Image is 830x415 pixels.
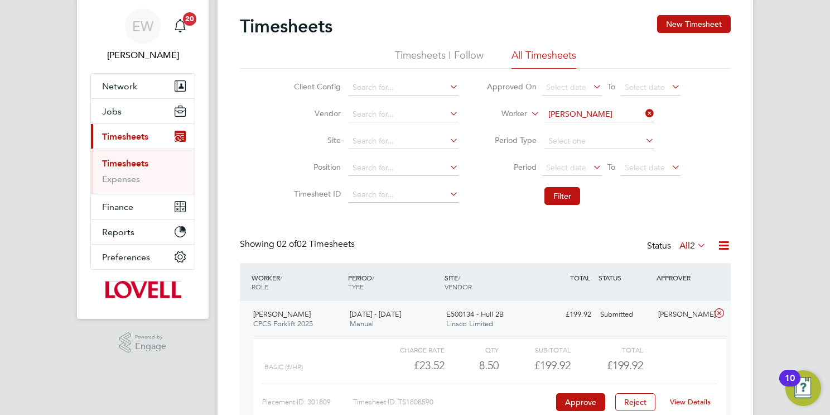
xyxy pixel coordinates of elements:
input: Search for... [349,107,459,122]
button: Open Resource Center, 10 new notifications [785,370,821,406]
div: Status [647,238,708,254]
button: Preferences [91,245,195,269]
button: New Timesheet [657,15,731,33]
h2: Timesheets [240,15,332,37]
span: To [604,160,619,174]
span: Powered by [135,332,166,342]
span: Manual [350,319,374,328]
label: Period [486,162,537,172]
span: 02 of [277,238,297,250]
span: To [604,79,619,94]
button: Finance [91,194,195,219]
span: TYPE [348,282,364,291]
label: Site [291,135,341,145]
div: Sub Total [499,343,571,356]
span: 20 [183,12,196,26]
span: Finance [102,202,133,212]
span: Network [102,81,137,92]
span: Select date [625,82,665,92]
span: Jobs [102,106,122,117]
span: CPCS Forklift 2025 [253,319,313,328]
label: Worker [477,108,527,120]
div: Submitted [596,306,654,324]
div: PERIOD [345,268,442,297]
div: STATUS [596,268,654,288]
span: Select date [546,82,586,92]
label: Position [291,162,341,172]
input: Select one [544,133,654,149]
div: Showing [240,238,357,250]
span: Engage [135,342,166,351]
span: Linsco Limited [446,319,493,328]
span: / [458,273,460,282]
span: / [372,273,374,282]
span: 02 Timesheets [277,238,355,250]
span: Reports [102,227,134,237]
span: TOTAL [570,273,590,282]
a: Powered byEngage [119,332,167,354]
span: EW [132,19,153,34]
span: Preferences [102,252,150,263]
span: [DATE] - [DATE] [350,309,401,319]
span: / [280,273,282,282]
div: Timesheet ID: TS1808590 [353,393,553,411]
span: Select date [546,163,586,173]
label: Vendor [291,108,341,118]
span: £199.92 [607,359,643,372]
input: Search for... [349,80,459,96]
button: Reports [91,220,195,244]
span: Timesheets [102,131,148,142]
div: £199.92 [499,356,571,375]
img: lovell-logo-retina.png [104,281,181,299]
label: Client Config [291,82,341,92]
button: Jobs [91,99,195,123]
div: SITE [442,268,538,297]
button: Reject [615,393,655,411]
button: Filter [544,187,580,205]
span: [PERSON_NAME] [253,309,311,319]
div: Total [571,343,643,356]
label: Approved On [486,82,537,92]
button: Approve [556,393,605,411]
span: Basic (£/HR) [264,363,303,371]
span: ROLE [252,282,268,291]
div: Timesheets [91,149,195,194]
span: 2 [690,240,695,251]
span: VENDOR [445,282,472,291]
div: QTY [445,343,499,356]
a: Go to home page [90,281,195,299]
span: Select date [625,163,665,173]
label: All [679,240,706,251]
label: Period Type [486,135,537,145]
div: WORKER [249,268,345,297]
div: 8.50 [445,356,499,375]
input: Search for... [349,187,459,203]
button: Network [91,74,195,98]
div: Placement ID: 301809 [262,393,353,411]
div: APPROVER [654,268,712,288]
a: View Details [670,397,711,407]
div: Charge rate [373,343,445,356]
div: 10 [785,378,795,393]
input: Search for... [349,133,459,149]
input: Search for... [544,107,654,122]
div: £23.52 [373,356,445,375]
li: Timesheets I Follow [395,49,484,69]
li: All Timesheets [511,49,576,69]
a: Timesheets [102,158,148,169]
span: Emma Wells [90,49,195,62]
a: Expenses [102,174,140,184]
label: Timesheet ID [291,189,341,199]
span: E500134 - Hull 2B [446,309,504,319]
div: [PERSON_NAME] [654,306,712,324]
div: £199.92 [538,306,596,324]
button: Timesheets [91,124,195,149]
a: EW[PERSON_NAME] [90,8,195,62]
input: Search for... [349,160,459,176]
a: 20 [169,8,191,44]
